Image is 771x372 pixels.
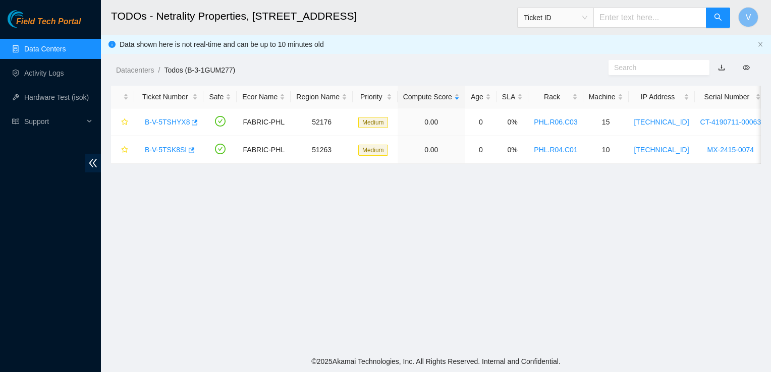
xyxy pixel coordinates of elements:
[145,118,190,126] a: B-V-5TSHYX8
[738,7,758,27] button: V
[291,136,353,164] td: 51263
[8,10,51,28] img: Akamai Technologies
[398,108,465,136] td: 0.00
[714,13,722,23] span: search
[534,118,577,126] a: PHL.R06.C03
[8,18,81,31] a: Akamai TechnologiesField Tech Portal
[358,117,388,128] span: Medium
[707,146,754,154] a: MX-2415-0074
[116,66,154,74] a: Datacenters
[497,136,528,164] td: 0%
[121,118,128,127] span: star
[117,114,129,130] button: star
[215,116,226,127] span: check-circle
[465,108,497,136] td: 0
[706,8,730,28] button: search
[497,108,528,136] td: 0%
[583,136,629,164] td: 10
[718,64,725,72] a: download
[583,108,629,136] td: 15
[237,108,291,136] td: FABRIC-PHL
[145,146,187,154] a: B-V-5TSK8SI
[398,136,465,164] td: 0.00
[24,111,84,132] span: Support
[12,118,19,125] span: read
[291,108,353,136] td: 52176
[746,11,751,24] span: V
[534,146,577,154] a: PHL.R04.C01
[158,66,160,74] span: /
[24,45,66,53] a: Data Centers
[121,146,128,154] span: star
[634,118,689,126] a: [TECHNICAL_ID]
[700,118,761,126] a: CT-4190711-00063
[24,93,89,101] a: Hardware Test (isok)
[16,17,81,27] span: Field Tech Portal
[24,69,64,77] a: Activity Logs
[465,136,497,164] td: 0
[524,10,587,25] span: Ticket ID
[614,62,696,73] input: Search
[164,66,235,74] a: Todos (B-3-1GUM277)
[593,8,706,28] input: Enter text here...
[237,136,291,164] td: FABRIC-PHL
[710,59,733,76] button: download
[757,41,763,47] span: close
[117,142,129,158] button: star
[358,145,388,156] span: Medium
[757,41,763,48] button: close
[634,146,689,154] a: [TECHNICAL_ID]
[215,144,226,154] span: check-circle
[743,64,750,71] span: eye
[101,351,771,372] footer: © 2025 Akamai Technologies, Inc. All Rights Reserved. Internal and Confidential.
[85,154,101,172] span: double-left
